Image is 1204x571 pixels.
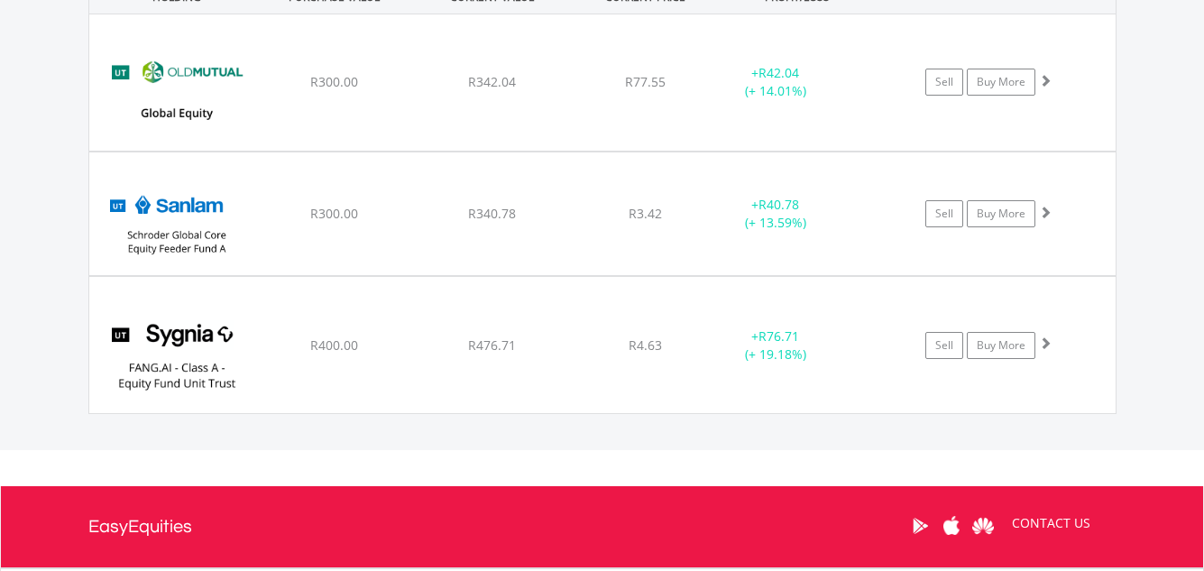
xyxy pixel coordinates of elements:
[758,64,799,81] span: R42.04
[905,498,936,554] a: Google Play
[88,486,192,567] a: EasyEquities
[468,73,516,90] span: R342.04
[98,37,253,145] img: UT.ZA.OMGB1.png
[967,200,1035,227] a: Buy More
[708,196,844,232] div: + (+ 13.59%)
[999,498,1103,548] a: CONTACT US
[625,73,666,90] span: R77.55
[98,299,253,408] img: UT.ZA.SYFCLA.png
[758,327,799,345] span: R76.71
[925,332,963,359] a: Sell
[98,175,253,272] img: UT.ZA.ABFFCA.png
[925,69,963,96] a: Sell
[468,336,516,354] span: R476.71
[708,64,844,100] div: + (+ 14.01%)
[310,73,358,90] span: R300.00
[925,200,963,227] a: Sell
[708,327,844,364] div: + (+ 19.18%)
[967,332,1035,359] a: Buy More
[967,69,1035,96] a: Buy More
[310,205,358,222] span: R300.00
[758,196,799,213] span: R40.78
[968,498,999,554] a: Huawei
[936,498,968,554] a: Apple
[310,336,358,354] span: R400.00
[468,205,516,222] span: R340.78
[629,205,662,222] span: R3.42
[629,336,662,354] span: R4.63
